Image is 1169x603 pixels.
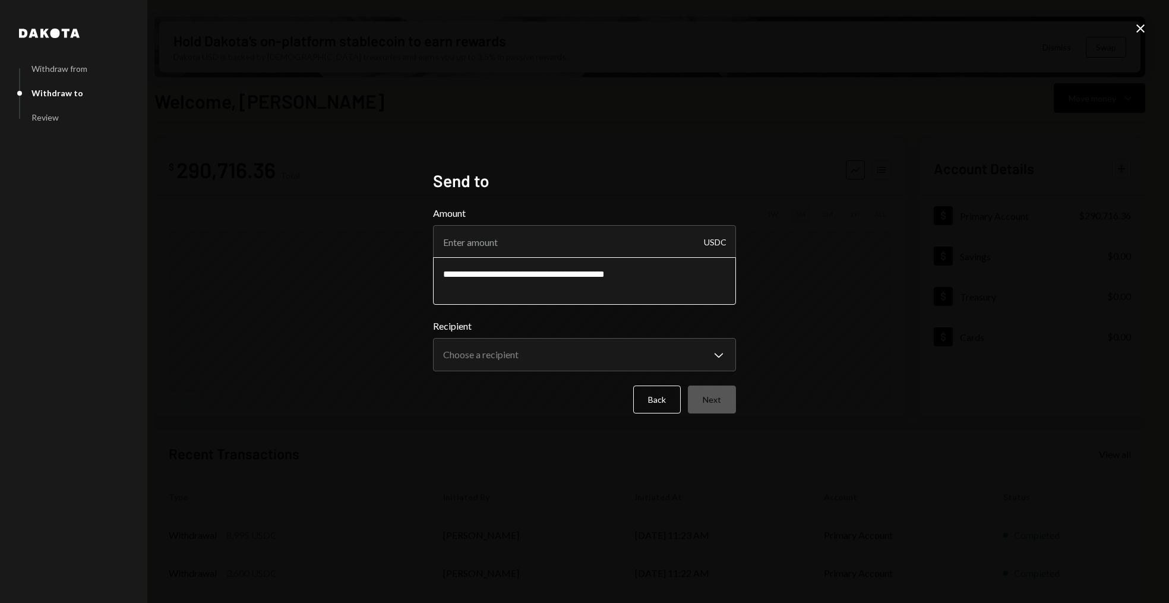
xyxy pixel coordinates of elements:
[31,64,87,74] div: Withdraw from
[31,88,83,98] div: Withdraw to
[433,338,736,371] button: Recipient
[633,386,681,413] button: Back
[433,206,736,220] label: Amount
[433,225,736,258] input: Enter amount
[704,225,726,258] div: USDC
[433,169,736,192] h2: Send to
[31,112,59,122] div: Review
[433,319,736,333] label: Recipient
